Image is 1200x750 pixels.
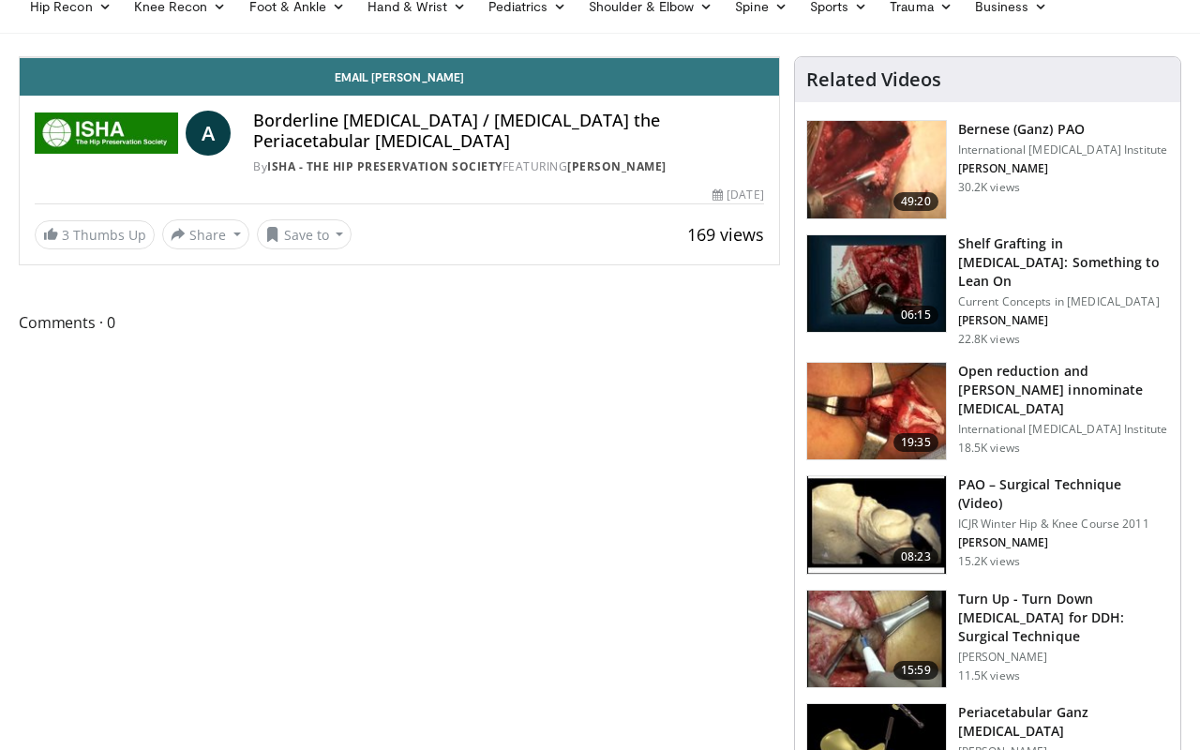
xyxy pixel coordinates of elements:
[806,475,1169,575] a: 08:23 PAO – Surgical Technique (Video) ICJR Winter Hip & Knee Course 2011 [PERSON_NAME] 15.2K views
[567,158,667,174] a: [PERSON_NAME]
[958,554,1020,569] p: 15.2K views
[19,310,780,335] span: Comments 0
[958,362,1169,418] h3: Open reduction and [PERSON_NAME] innominate [MEDICAL_DATA]
[958,234,1169,291] h3: Shelf Grafting in [MEDICAL_DATA]: Something to Lean On
[35,220,155,249] a: 3 Thumbs Up
[958,668,1020,683] p: 11.5K views
[807,591,946,688] img: 323661_0000_1.png.150x105_q85_crop-smart_upscale.jpg
[893,661,938,680] span: 15:59
[257,219,352,249] button: Save to
[958,441,1020,456] p: 18.5K views
[958,294,1169,309] p: Current Concepts in [MEDICAL_DATA]
[893,192,938,211] span: 49:20
[20,57,779,58] video-js: Video Player
[958,703,1169,741] h3: Periacetabular Ganz [MEDICAL_DATA]
[958,422,1169,437] p: International [MEDICAL_DATA] Institute
[958,650,1169,665] p: [PERSON_NAME]
[20,58,779,96] a: Email [PERSON_NAME]
[162,219,249,249] button: Share
[958,180,1020,195] p: 30.2K views
[807,121,946,218] img: Clohisy_PAO_1.png.150x105_q85_crop-smart_upscale.jpg
[958,517,1169,532] p: ICJR Winter Hip & Knee Course 2011
[712,187,763,203] div: [DATE]
[186,111,231,156] a: A
[958,313,1169,328] p: [PERSON_NAME]
[807,363,946,460] img: UFuN5x2kP8YLDu1n4xMDoxOjA4MTsiGN.150x105_q85_crop-smart_upscale.jpg
[806,68,941,91] h4: Related Videos
[687,223,764,246] span: 169 views
[958,142,1168,157] p: International [MEDICAL_DATA] Institute
[806,120,1169,219] a: 49:20 Bernese (Ganz) PAO International [MEDICAL_DATA] Institute [PERSON_NAME] 30.2K views
[267,158,502,174] a: ISHA - The Hip Preservation Society
[958,475,1169,513] h3: PAO – Surgical Technique (Video)
[806,362,1169,461] a: 19:35 Open reduction and [PERSON_NAME] innominate [MEDICAL_DATA] International [MEDICAL_DATA] Ins...
[807,235,946,333] img: 6a56c852-449d-4c3f-843a-e2e05107bc3e.150x105_q85_crop-smart_upscale.jpg
[958,535,1169,550] p: [PERSON_NAME]
[807,476,946,574] img: 297915_0000_1.png.150x105_q85_crop-smart_upscale.jpg
[253,158,763,175] div: By FEATURING
[253,111,763,151] h4: Borderline [MEDICAL_DATA] / [MEDICAL_DATA] the Periacetabular [MEDICAL_DATA]
[893,433,938,452] span: 19:35
[62,226,69,244] span: 3
[958,332,1020,347] p: 22.8K views
[806,590,1169,689] a: 15:59 Turn Up - Turn Down [MEDICAL_DATA] for DDH: Surgical Technique [PERSON_NAME] 11.5K views
[35,111,178,156] img: ISHA - The Hip Preservation Society
[958,120,1168,139] h3: Bernese (Ganz) PAO
[893,306,938,324] span: 06:15
[893,547,938,566] span: 08:23
[958,590,1169,646] h3: Turn Up - Turn Down [MEDICAL_DATA] for DDH: Surgical Technique
[806,234,1169,347] a: 06:15 Shelf Grafting in [MEDICAL_DATA]: Something to Lean On Current Concepts in [MEDICAL_DATA] [...
[958,161,1168,176] p: [PERSON_NAME]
